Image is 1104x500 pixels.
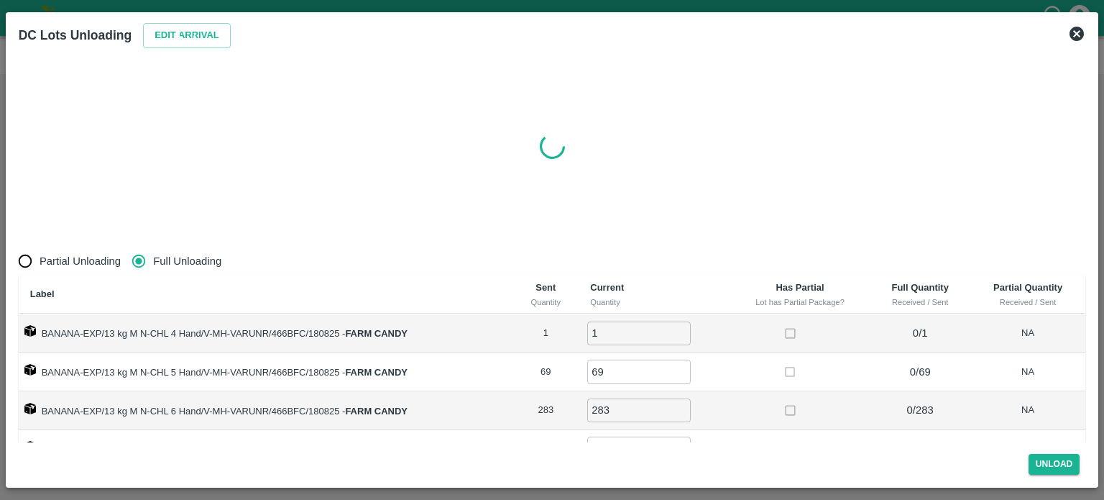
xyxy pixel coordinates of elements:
strong: FARM CANDY [345,367,408,378]
button: Unload [1029,454,1080,475]
td: BANANA-EXP/13 kg M N-CHL 8 Hand/V-MH-VARUNR/466BFC/180825 - [19,430,513,469]
input: 0 [587,399,691,422]
td: BANANA-EXP/13 kg M N-CHL 6 Hand/V-MH-VARUNR/466BFC/180825 - [19,391,513,430]
input: 0 [587,437,691,460]
input: 0 [587,360,691,383]
div: Lot has Partial Package? [742,296,859,309]
img: box [24,403,36,414]
span: Full Unloading [153,253,221,269]
td: BANANA-EXP/13 kg M N-CHL 5 Hand/V-MH-VARUNR/466BFC/180825 - [19,353,513,392]
p: 0 / 1 [875,325,965,341]
td: NA [970,391,1085,430]
td: 69 [512,353,579,392]
img: box [24,364,36,376]
div: Received / Sent [881,296,959,309]
td: NA [970,353,1085,392]
p: 0 / 69 [875,364,965,380]
b: Full Quantity [891,282,948,293]
td: 283 [512,391,579,430]
strong: FARM CANDY [345,406,408,417]
button: Edit Arrival [143,23,231,48]
td: NA [970,314,1085,353]
td: 1 [512,314,579,353]
strong: FARM CANDY [345,328,408,339]
div: Quantity [524,296,567,309]
td: 248 [512,430,579,469]
p: 0 / 248 [875,441,965,457]
td: BANANA-EXP/13 kg M N-CHL 4 Hand/V-MH-VARUNR/466BFC/180825 - [19,314,513,353]
div: Received / Sent [982,296,1074,309]
div: Quantity [590,296,718,309]
b: Label [30,288,55,299]
b: Sent [535,282,556,293]
td: NA [970,430,1085,469]
b: DC Lots Unloading [19,28,132,42]
img: box [24,441,36,453]
b: Has Partial [776,282,824,293]
span: Partial Unloading [40,253,121,269]
input: 0 [587,322,691,345]
b: Current [590,282,624,293]
b: Partial Quantity [993,282,1062,293]
img: box [24,325,36,337]
p: 0 / 283 [875,402,965,418]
